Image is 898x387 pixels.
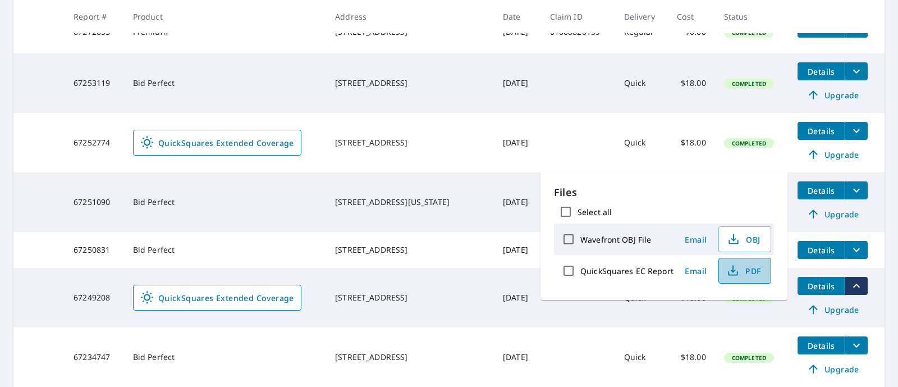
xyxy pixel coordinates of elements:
button: detailsBtn-67251090 [798,181,845,199]
span: Email [682,266,709,276]
div: [STREET_ADDRESS] [335,78,485,89]
span: Details [804,185,838,196]
a: Upgrade [798,205,868,223]
label: Wavefront OBJ File [580,234,651,245]
button: detailsBtn-67252774 [798,122,845,140]
span: Details [804,245,838,256]
td: Quick [615,327,668,387]
button: filesDropdownBtn-67252774 [845,122,868,140]
span: Details [804,66,838,77]
button: detailsBtn-67234747 [798,336,845,354]
span: Upgrade [804,88,861,102]
td: Bid Perfect [124,327,326,387]
td: 67253119 [65,53,124,113]
button: filesDropdownBtn-67249208 [845,277,868,295]
td: Bid Perfect [124,53,326,113]
span: PDF [726,264,762,277]
button: OBJ [718,226,771,252]
span: Completed [725,80,773,88]
span: QuickSquares Extended Coverage [140,136,294,149]
button: detailsBtn-67250831 [798,241,845,259]
td: 67250831 [65,232,124,268]
button: Email [678,231,714,248]
span: Upgrade [804,207,861,221]
span: Email [682,234,709,245]
div: [STREET_ADDRESS] [335,244,485,256]
span: QuickSquares Extended Coverage [140,291,294,304]
button: filesDropdownBtn-67250831 [845,241,868,259]
td: [DATE] [494,172,540,232]
td: $18.00 [668,113,714,172]
td: 67251090 [65,172,124,232]
span: Details [804,126,838,136]
a: QuickSquares Extended Coverage [133,285,301,311]
label: Select all [578,207,612,217]
td: $18.00 [668,53,714,113]
a: Upgrade [798,145,868,163]
td: [DATE] [494,327,540,387]
button: filesDropdownBtn-67251090 [845,181,868,199]
button: filesDropdownBtn-67234747 [845,336,868,354]
button: filesDropdownBtn-67253119 [845,62,868,80]
button: detailsBtn-67253119 [798,62,845,80]
span: OBJ [726,233,762,246]
p: Files [554,185,774,200]
a: QuickSquares Extended Coverage [133,130,301,156]
span: Details [804,281,838,292]
a: Upgrade [798,301,868,318]
a: Upgrade [798,360,868,378]
td: 67252774 [65,113,124,172]
button: Email [678,262,714,280]
td: 67234747 [65,327,124,387]
span: Upgrade [804,362,861,376]
a: Upgrade [798,86,868,104]
td: Bid Perfect [124,232,326,268]
span: Details [804,340,838,351]
td: Bid Perfect [124,172,326,232]
span: Upgrade [804,148,861,161]
span: Completed [725,354,773,362]
span: Upgrade [804,303,861,316]
td: Quick [615,53,668,113]
td: [DATE] [494,53,540,113]
td: [DATE] [494,232,540,268]
td: [DATE] [494,268,540,327]
div: [STREET_ADDRESS] [335,292,485,303]
td: $18.00 [668,327,714,387]
label: QuickSquares EC Report [580,266,673,276]
td: [DATE] [494,113,540,172]
span: Completed [725,139,773,147]
td: Quick [615,113,668,172]
div: [STREET_ADDRESS] [335,352,485,363]
div: [STREET_ADDRESS][US_STATE] [335,197,485,208]
td: 67249208 [65,268,124,327]
button: PDF [718,258,771,284]
button: detailsBtn-67249208 [798,277,845,295]
div: [STREET_ADDRESS] [335,137,485,148]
